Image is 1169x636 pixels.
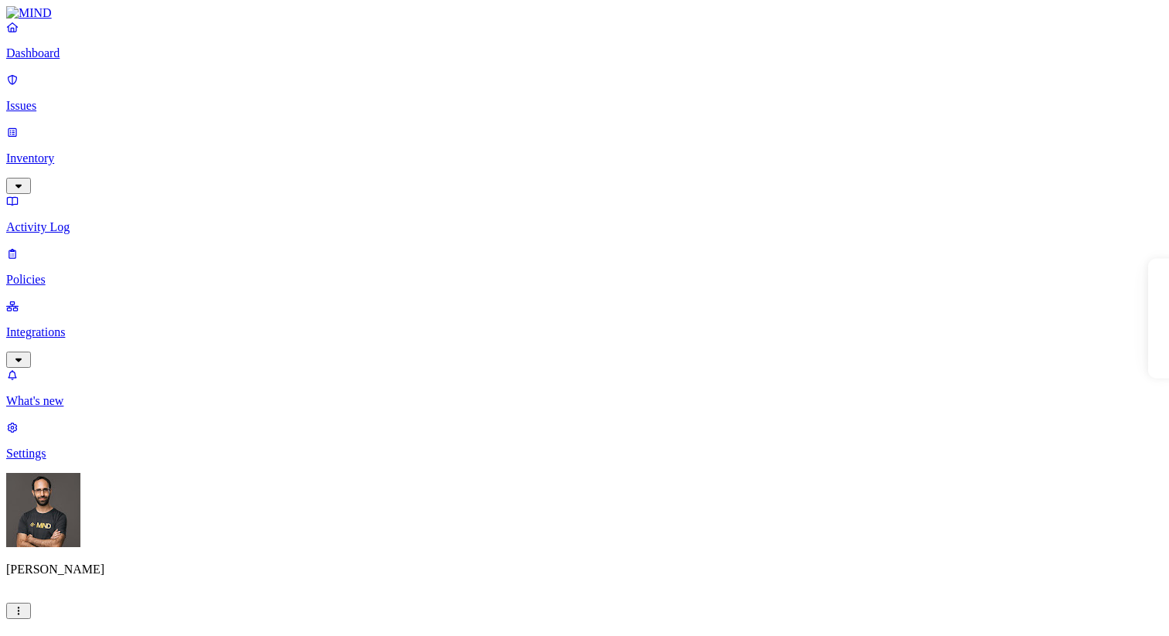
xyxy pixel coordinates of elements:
a: Dashboard [6,20,1163,60]
p: Inventory [6,151,1163,165]
p: Dashboard [6,46,1163,60]
p: Policies [6,273,1163,287]
a: Settings [6,420,1163,461]
a: MIND [6,6,1163,20]
a: Integrations [6,299,1163,366]
img: MIND [6,6,52,20]
a: Activity Log [6,194,1163,234]
a: Issues [6,73,1163,113]
p: Issues [6,99,1163,113]
p: Integrations [6,325,1163,339]
a: Policies [6,247,1163,287]
p: What's new [6,394,1163,408]
img: Ohad Abarbanel [6,473,80,547]
p: Activity Log [6,220,1163,234]
p: Settings [6,447,1163,461]
a: Inventory [6,125,1163,192]
p: [PERSON_NAME] [6,563,1163,576]
a: What's new [6,368,1163,408]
